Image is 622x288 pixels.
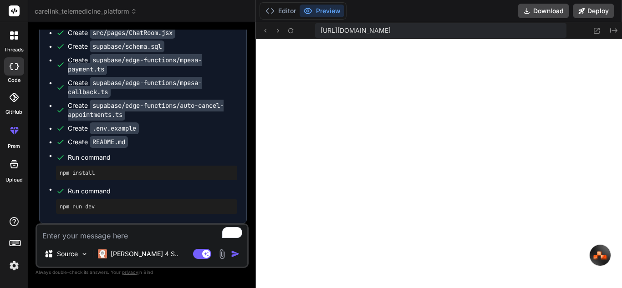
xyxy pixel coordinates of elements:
button: Deploy [573,4,614,18]
img: icon [231,249,240,258]
img: svg+xml,%3Csvg%20xmlns%3D%22http%3A%2F%2Fwww.w3.org%2F2000%2Fsvg%22%20width%3D%2233%22%20height%3... [593,251,608,260]
span: Run command [68,187,237,196]
span: Run command [68,153,237,162]
code: .env.example [90,122,139,134]
button: Preview [300,5,344,17]
button: Editor [262,5,300,17]
code: supabase/edge-functions/mpesa-callback.ts [68,77,202,98]
button: Download [518,4,569,18]
p: Source [57,249,78,258]
img: Claude 4 Sonnet [98,249,107,258]
iframe: Preview [256,39,622,288]
code: src/pages/ChatRoom.jsx [90,27,175,39]
label: threads [4,46,24,54]
pre: npm run dev [60,203,234,210]
code: supabase/edge-functions/mpesa-payment.ts [68,54,202,75]
code: supabase/edge-functions/auto-cancel-appointments.ts [68,100,224,121]
pre: npm install [60,169,234,177]
p: [PERSON_NAME] 4 S.. [111,249,178,258]
code: README.md [90,136,128,148]
div: Create [68,101,237,119]
label: GitHub [5,108,22,116]
div: Create [68,78,237,96]
div: Create [68,28,175,37]
span: carelink_telemedicine_platform [35,7,137,16]
img: settings [6,258,22,273]
label: Upload [5,176,23,184]
img: Pick Models [81,250,88,258]
img: attachment [217,249,227,259]
div: Create [68,137,128,147]
label: prem [8,142,20,150]
div: Create [68,124,139,133]
textarea: To enrich screen reader interactions, please activate Accessibility in Grammarly extension settings [37,225,247,241]
span: privacy [122,269,138,275]
code: supabase/schema.sql [90,40,164,52]
p: Always double-check its answers. Your in Bind [36,268,249,277]
div: Create [68,42,164,51]
label: code [8,76,20,84]
div: Create [68,56,237,74]
span: [URL][DOMAIN_NAME] [321,26,391,35]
